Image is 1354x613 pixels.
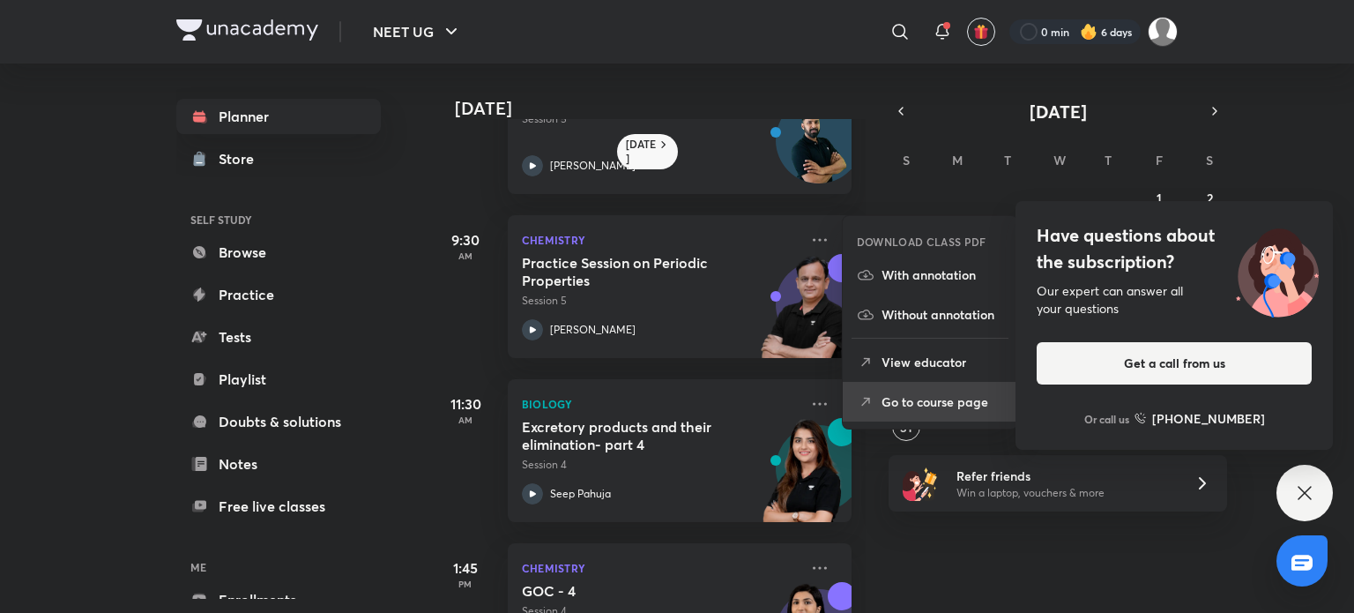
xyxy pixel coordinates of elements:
[1156,152,1163,168] abbr: Friday
[430,229,501,250] h5: 9:30
[755,254,852,376] img: unacademy
[882,353,1003,371] p: View educator
[176,277,381,312] a: Practice
[176,19,318,41] img: Company Logo
[626,138,657,166] h6: [DATE]
[176,319,381,355] a: Tests
[219,148,264,169] div: Store
[1148,17,1178,47] img: surabhi
[1030,100,1087,123] span: [DATE]
[176,99,381,134] a: Planner
[455,98,869,119] h4: [DATE]
[777,107,861,191] img: Avatar
[1145,183,1173,212] button: August 1, 2025
[550,322,636,338] p: [PERSON_NAME]
[176,205,381,235] h6: SELF STUDY
[522,457,799,473] p: Session 4
[755,418,852,540] img: unacademy
[1206,152,1213,168] abbr: Saturday
[1004,152,1011,168] abbr: Tuesday
[1037,222,1312,275] h4: Have questions about the subscription?
[1207,190,1213,206] abbr: August 2, 2025
[882,392,1003,411] p: Go to course page
[176,489,381,524] a: Free live classes
[882,305,1003,324] p: Without annotation
[522,229,799,250] p: Chemistry
[973,24,989,40] img: avatar
[522,582,741,600] h5: GOC - 4
[522,557,799,579] p: Chemistry
[903,152,910,168] abbr: Sunday
[1080,23,1097,41] img: streak
[176,235,381,270] a: Browse
[882,265,1003,284] p: With annotation
[176,362,381,397] a: Playlist
[1152,409,1265,428] h6: [PHONE_NUMBER]
[522,111,799,127] p: Session 5
[1084,411,1129,427] p: Or call us
[1195,183,1224,212] button: August 2, 2025
[176,552,381,582] h6: ME
[176,404,381,439] a: Doubts & solutions
[430,557,501,579] h5: 1:45
[1037,342,1312,385] button: Get a call from us
[430,250,501,261] p: AM
[430,579,501,589] p: PM
[1105,152,1112,168] abbr: Thursday
[1222,222,1333,318] img: ttu_illustration_new.svg
[903,466,938,501] img: referral
[522,254,741,289] h5: Practice Session on Periodic Properties
[176,141,381,176] a: Store
[522,393,799,415] p: Biology
[522,418,741,453] h5: Excretory products and their elimination- part 4
[1053,152,1066,168] abbr: Wednesday
[1037,282,1312,318] div: Our expert can answer all your questions
[1157,190,1162,206] abbr: August 1, 2025
[176,446,381,482] a: Notes
[956,485,1173,501] p: Win a laptop, vouchers & more
[550,486,611,502] p: Seep Pahuja
[1135,409,1265,428] a: [PHONE_NUMBER]
[967,18,995,46] button: avatar
[857,234,986,250] h6: DOWNLOAD CLASS PDF
[522,293,799,309] p: Session 5
[952,152,963,168] abbr: Monday
[430,415,501,425] p: AM
[900,419,912,436] abbr: August 31, 2025
[430,393,501,415] h5: 11:30
[913,99,1202,123] button: [DATE]
[362,14,472,49] button: NEET UG
[550,158,636,174] p: [PERSON_NAME]
[176,19,318,45] a: Company Logo
[956,467,1173,485] h6: Refer friends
